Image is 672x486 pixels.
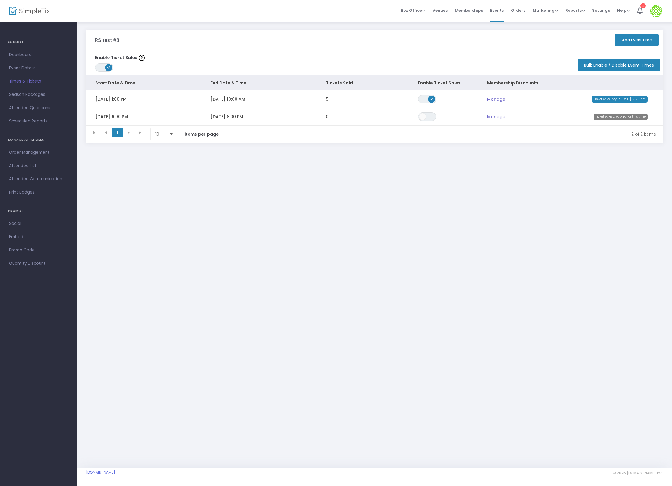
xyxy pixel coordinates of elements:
span: Marketing [533,8,558,13]
span: Attendee Questions [9,104,68,112]
span: Manage [487,114,505,120]
span: Ticket sales disabled for this time [594,114,648,120]
span: Page 1 [112,128,123,137]
span: Print Badges [9,188,68,196]
h4: MANAGE ATTENDEES [8,134,69,146]
span: Order Management [9,149,68,156]
span: 10 [155,131,165,137]
div: Data table [86,75,663,125]
span: Manage [487,96,505,102]
th: Start Date & Time [86,75,201,90]
span: [DATE] 1:00 PM [95,96,127,102]
label: items per page [185,131,219,137]
button: Bulk Enable / Disable Event Times [578,59,660,71]
span: Box Office [401,8,425,13]
h4: PROMOTE [8,205,69,217]
span: Embed [9,233,68,241]
th: Membership Discounts [478,75,570,90]
span: 0 [326,114,328,120]
span: Quantity Discount [9,260,68,267]
label: Enable Ticket Sales [95,55,145,61]
button: Add Event Time [615,34,659,46]
span: [DATE] 8:00 PM [211,114,243,120]
span: Venues [433,3,448,18]
kendo-pager-info: 1 - 2 of 2 items [231,128,656,140]
span: [DATE] 6:00 PM [95,114,128,120]
span: Help [617,8,630,13]
button: Select [167,128,176,140]
span: Social [9,220,68,228]
span: Season Packages [9,91,68,99]
span: Times & Tickets [9,77,68,85]
h3: RS test #3 [95,37,119,43]
span: Orders [511,3,525,18]
span: ON [430,97,433,100]
span: Dashboard [9,51,68,59]
th: End Date & Time [201,75,317,90]
th: Enable Ticket Sales [409,75,478,90]
span: ON [107,66,110,69]
div: 1 [640,3,646,8]
span: © 2025 [DOMAIN_NAME] Inc. [613,471,663,475]
span: Settings [592,3,610,18]
span: Event Details [9,64,68,72]
h4: GENERAL [8,36,69,48]
th: Tickets Sold [317,75,409,90]
a: [DOMAIN_NAME] [86,470,115,475]
span: Reports [565,8,585,13]
span: Scheduled Reports [9,117,68,125]
span: Events [490,3,504,18]
span: 5 [326,96,328,102]
span: Memberships [455,3,483,18]
span: Promo Code [9,246,68,254]
span: Attendee Communication [9,175,68,183]
span: Ticket sales begin [DATE] 12:00 pm [592,96,648,102]
span: Attendee List [9,162,68,170]
span: [DATE] 10:00 AM [211,96,245,102]
img: question-mark [139,55,145,61]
